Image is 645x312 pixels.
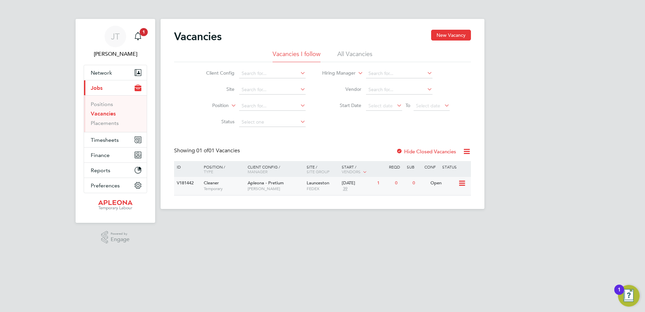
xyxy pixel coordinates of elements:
[91,85,103,91] span: Jobs
[204,169,213,174] span: Type
[340,161,387,178] div: Start /
[111,32,120,41] span: JT
[174,147,241,154] div: Showing
[342,180,374,186] div: [DATE]
[322,86,361,92] label: Vendor
[204,186,244,191] span: Temporary
[76,19,155,223] nav: Main navigation
[239,85,306,95] input: Search for...
[98,200,133,211] img: apleona-logo-retina.png
[387,161,405,173] div: Reqd
[396,148,456,155] label: Hide Closed Vacancies
[239,101,306,111] input: Search for...
[305,161,340,177] div: Site /
[375,177,393,189] div: 1
[246,161,305,177] div: Client Config /
[196,147,240,154] span: 01 Vacancies
[403,101,412,110] span: To
[84,178,147,193] button: Preferences
[101,231,130,244] a: Powered byEngage
[322,102,361,108] label: Start Date
[174,30,222,43] h2: Vacancies
[111,237,130,242] span: Engage
[618,285,640,307] button: Open Resource Center, 1 new notification
[84,132,147,147] button: Timesheets
[307,180,329,186] span: Launceston
[307,186,339,191] span: FEDEX
[248,180,284,186] span: Apleona - Pretium
[337,50,372,62] li: All Vacancies
[411,177,428,189] div: 0
[175,177,199,189] div: V181442
[366,85,432,95] input: Search for...
[248,169,268,174] span: Manager
[91,120,119,126] a: Placements
[204,180,219,186] span: Cleaner
[199,161,246,177] div: Position /
[393,177,411,189] div: 0
[273,50,320,62] li: Vacancies I follow
[91,110,116,117] a: Vacancies
[431,30,471,41] button: New Vacancy
[441,161,470,173] div: Status
[423,161,440,173] div: Conf
[84,65,147,80] button: Network
[342,186,348,192] span: 39
[190,102,229,109] label: Position
[405,161,423,173] div: Sub
[239,118,306,127] input: Select one
[342,169,361,174] span: Vendors
[91,182,120,189] span: Preferences
[84,26,147,58] a: JT[PERSON_NAME]
[248,186,303,191] span: [PERSON_NAME]
[91,70,112,76] span: Network
[91,152,110,158] span: Finance
[317,70,356,77] label: Hiring Manager
[175,161,199,173] div: ID
[429,177,458,189] div: Open
[84,80,147,95] button: Jobs
[84,163,147,178] button: Reports
[84,95,147,132] div: Jobs
[84,148,147,162] button: Finance
[368,103,393,109] span: Select date
[196,86,234,92] label: Site
[618,290,621,298] div: 1
[366,69,432,78] input: Search for...
[91,101,113,107] a: Positions
[416,103,440,109] span: Select date
[307,169,330,174] span: Site Group
[196,119,234,125] label: Status
[140,28,148,36] span: 1
[91,137,119,143] span: Timesheets
[239,69,306,78] input: Search for...
[131,26,145,47] a: 1
[196,147,208,154] span: 01 of
[84,50,147,58] span: Julie Tante
[196,70,234,76] label: Client Config
[84,200,147,211] a: Go to home page
[91,167,110,174] span: Reports
[111,231,130,237] span: Powered by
